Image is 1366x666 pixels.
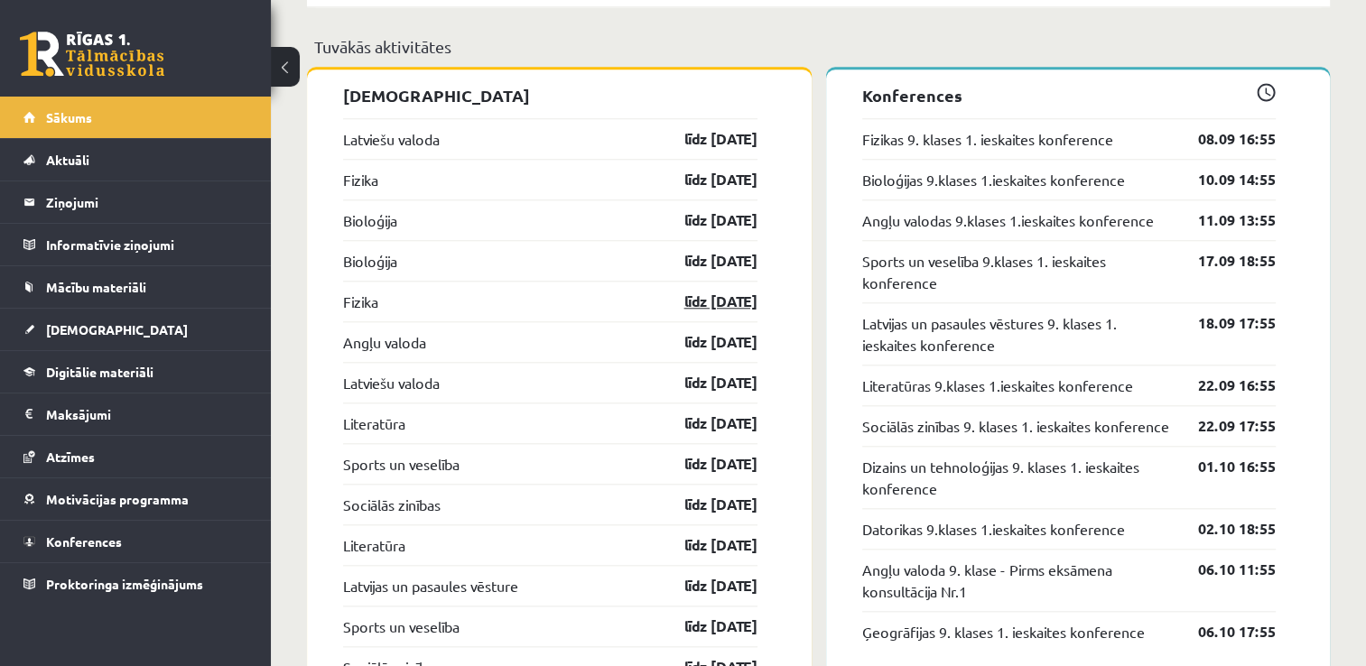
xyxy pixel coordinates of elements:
[23,563,248,605] a: Proktoringa izmēģinājums
[1171,375,1276,396] a: 22.09 16:55
[46,393,248,435] legend: Maksājumi
[23,521,248,562] a: Konferences
[343,209,397,231] a: Bioloģija
[1171,621,1276,643] a: 06.10 17:55
[343,291,378,312] a: Fizika
[862,456,1172,499] a: Dizains un tehnoloģijas 9. klases 1. ieskaites konference
[653,615,757,637] a: līdz [DATE]
[23,309,248,350] a: [DEMOGRAPHIC_DATA]
[46,491,189,507] span: Motivācijas programma
[653,534,757,556] a: līdz [DATE]
[343,128,440,150] a: Latviešu valoda
[343,83,757,107] p: [DEMOGRAPHIC_DATA]
[20,32,164,77] a: Rīgas 1. Tālmācības vidusskola
[343,534,405,556] a: Literatūra
[1171,209,1276,231] a: 11.09 13:55
[862,621,1145,643] a: Ģeogrāfijas 9. klases 1. ieskaites konference
[46,576,203,592] span: Proktoringa izmēģinājums
[1171,559,1276,580] a: 06.10 11:55
[653,412,757,434] a: līdz [DATE]
[23,351,248,393] a: Digitālie materiāli
[653,494,757,515] a: līdz [DATE]
[343,169,378,190] a: Fizika
[653,331,757,353] a: līdz [DATE]
[653,169,757,190] a: līdz [DATE]
[653,575,757,597] a: līdz [DATE]
[862,518,1125,540] a: Datorikas 9.klases 1.ieskaites konference
[862,169,1125,190] a: Bioloģijas 9.klases 1.ieskaites konference
[23,224,248,265] a: Informatīvie ziņojumi
[23,266,248,308] a: Mācību materiāli
[23,139,248,180] a: Aktuāli
[314,34,1323,59] p: Tuvākās aktivitātes
[862,559,1172,602] a: Angļu valoda 9. klase - Pirms eksāmena konsultācija Nr.1
[23,478,248,520] a: Motivācijas programma
[46,109,92,125] span: Sākums
[46,364,153,380] span: Digitālie materiāli
[23,393,248,435] a: Maksājumi
[46,449,95,465] span: Atzīmes
[343,331,426,353] a: Angļu valoda
[343,453,460,475] a: Sports un veselība
[862,128,1113,150] a: Fizikas 9. klases 1. ieskaites konference
[653,453,757,475] a: līdz [DATE]
[46,279,146,295] span: Mācību materiāli
[653,128,757,150] a: līdz [DATE]
[862,209,1154,231] a: Angļu valodas 9.klases 1.ieskaites konference
[46,533,122,550] span: Konferences
[862,415,1169,437] a: Sociālās zinības 9. klases 1. ieskaites konference
[1171,415,1276,437] a: 22.09 17:55
[46,152,89,168] span: Aktuāli
[23,181,248,223] a: Ziņojumi
[653,291,757,312] a: līdz [DATE]
[653,250,757,272] a: līdz [DATE]
[46,181,248,223] legend: Ziņojumi
[343,615,460,637] a: Sports un veselība
[862,375,1133,396] a: Literatūras 9.klases 1.ieskaites konference
[46,224,248,265] legend: Informatīvie ziņojumi
[46,321,188,338] span: [DEMOGRAPHIC_DATA]
[1171,312,1276,334] a: 18.09 17:55
[343,412,405,434] a: Literatūra
[862,312,1172,356] a: Latvijas un pasaules vēstures 9. klases 1. ieskaites konference
[343,494,441,515] a: Sociālās zinības
[23,97,248,138] a: Sākums
[343,575,518,597] a: Latvijas un pasaules vēsture
[1171,128,1276,150] a: 08.09 16:55
[862,83,1277,107] p: Konferences
[1171,518,1276,540] a: 02.10 18:55
[343,250,397,272] a: Bioloģija
[1171,456,1276,477] a: 01.10 16:55
[653,209,757,231] a: līdz [DATE]
[1171,250,1276,272] a: 17.09 18:55
[862,250,1172,293] a: Sports un veselība 9.klases 1. ieskaites konference
[653,372,757,393] a: līdz [DATE]
[343,372,440,393] a: Latviešu valoda
[1171,169,1276,190] a: 10.09 14:55
[23,436,248,477] a: Atzīmes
